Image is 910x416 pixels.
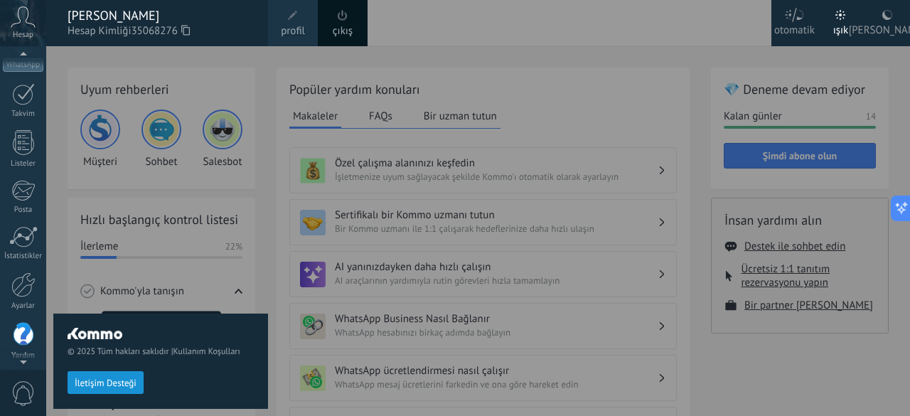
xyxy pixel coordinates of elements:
div: otomatik [774,9,815,46]
a: çıkış [333,23,353,39]
span: © 2025 Tüm hakları saklıdır | [68,346,254,357]
span: İletişim Desteği [75,378,136,388]
span: Hesap Kimliği [68,23,254,39]
div: Ayarlar [3,302,44,311]
button: İletişim Desteği [68,371,144,394]
div: [PERSON_NAME] [68,8,254,23]
div: Posta [3,206,44,215]
a: Kullanım Koşulları [173,346,240,357]
a: İletişim Desteği [68,377,144,388]
div: İstatistikler [3,252,44,261]
div: Takvim [3,110,44,119]
span: 35068276 [131,23,189,39]
span: profil [281,23,305,39]
span: Hesap [13,31,33,40]
div: ışık [833,9,849,46]
div: Listeler [3,159,44,169]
